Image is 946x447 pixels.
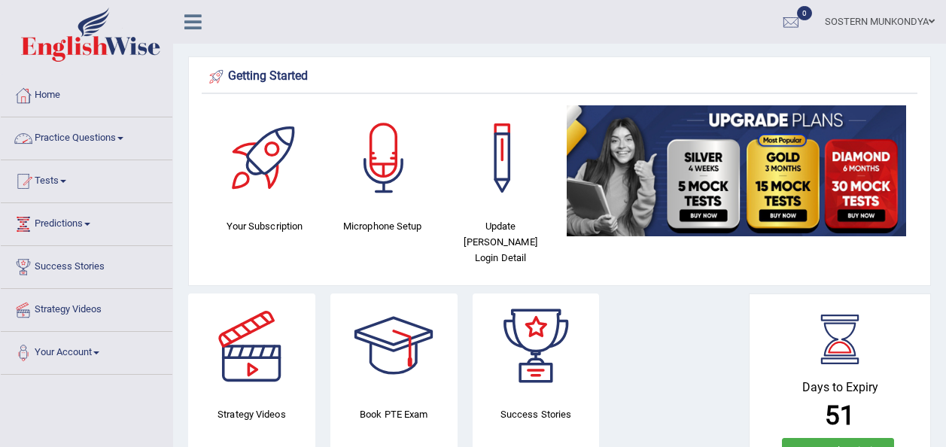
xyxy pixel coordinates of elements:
[1,246,172,284] a: Success Stories
[567,105,906,236] img: small5.jpg
[1,74,172,112] a: Home
[331,218,434,234] h4: Microphone Setup
[1,160,172,198] a: Tests
[797,6,812,20] span: 0
[1,289,172,327] a: Strategy Videos
[1,117,172,155] a: Practice Questions
[213,218,316,234] h4: Your Subscription
[1,203,172,241] a: Predictions
[825,400,855,431] b: 51
[1,332,172,369] a: Your Account
[188,406,315,422] h4: Strategy Videos
[449,218,552,266] h4: Update [PERSON_NAME] Login Detail
[473,406,600,422] h4: Success Stories
[766,381,914,394] h4: Days to Expiry
[205,65,914,88] div: Getting Started
[330,406,458,422] h4: Book PTE Exam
